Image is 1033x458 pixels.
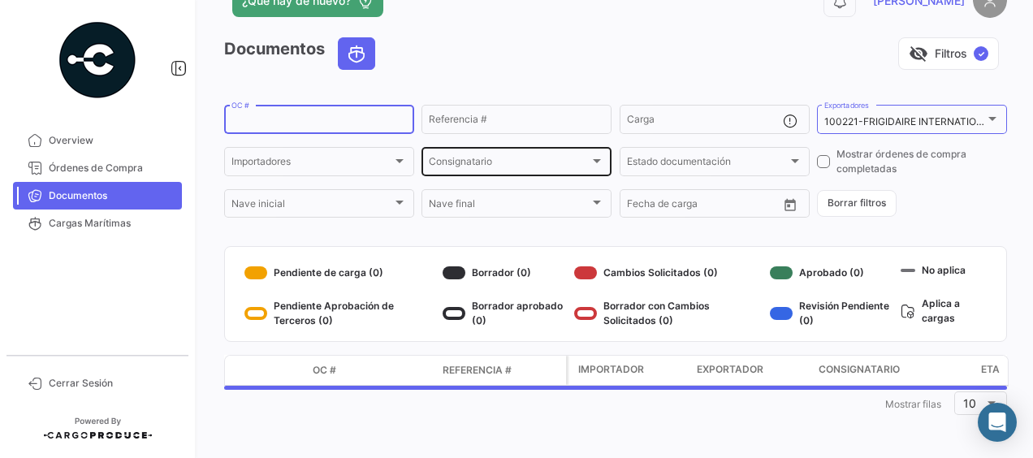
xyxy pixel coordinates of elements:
button: Open calendar [778,192,802,217]
span: Cerrar Sesión [49,376,175,391]
span: 10 [963,396,976,410]
div: Abrir Intercom Messenger [978,403,1017,442]
span: OC # [313,363,336,378]
span: Referencia # [443,363,512,378]
button: Ocean [339,38,374,69]
datatable-header-cell: Referencia # [436,356,566,384]
span: Nave final [429,201,590,212]
span: Órdenes de Compra [49,161,175,175]
div: Borrador aprobado (0) [443,299,568,328]
mat-select-trigger: 100221-FRIGIDAIRE INTERNATIONAL [824,115,996,127]
div: No aplica [901,260,987,280]
span: Documentos [49,188,175,203]
span: Mostrar órdenes de compra completadas [836,147,1007,176]
h3: Documentos [224,37,380,70]
datatable-header-cell: Exportador [690,356,812,385]
input: Hasta [668,201,740,212]
span: Consignatario [819,362,900,377]
span: Nave inicial [231,201,392,212]
span: Overview [49,133,175,148]
img: powered-by.png [57,19,138,101]
button: visibility_offFiltros✓ [898,37,999,70]
span: Consignatario [429,158,590,170]
span: Importador [578,362,644,377]
div: Pendiente de carga (0) [244,260,436,286]
span: Mostrar filas [885,398,941,410]
a: Overview [13,127,182,154]
div: Revisión Pendiente (0) [770,299,894,328]
div: Aprobado (0) [770,260,894,286]
datatable-header-cell: Importador [568,356,690,385]
a: Cargas Marítimas [13,210,182,237]
span: ETA [981,362,1000,377]
div: Cambios Solicitados (0) [574,260,763,286]
div: Borrador (0) [443,260,568,286]
a: Documentos [13,182,182,210]
span: Exportador [697,362,763,377]
div: Borrador con Cambios Solicitados (0) [574,299,763,328]
span: Importadores [231,158,392,170]
datatable-header-cell: OC # [306,356,436,384]
datatable-header-cell: Modo de Transporte [257,364,306,377]
button: Borrar filtros [817,190,897,217]
span: ✓ [974,46,988,61]
datatable-header-cell: Consignatario [812,356,975,385]
a: Órdenes de Compra [13,154,182,182]
span: visibility_off [909,44,928,63]
div: Pendiente Aprobación de Terceros (0) [244,299,436,328]
input: Desde [627,201,656,212]
div: Aplica a cargas [901,293,987,328]
span: Cargas Marítimas [49,216,175,231]
span: Estado documentación [627,158,788,170]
